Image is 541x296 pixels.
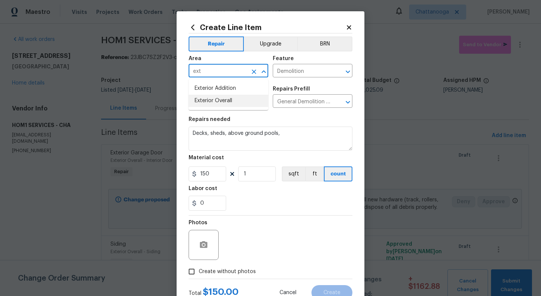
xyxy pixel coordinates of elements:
button: Open [343,97,353,107]
h2: Create Line Item [189,23,346,32]
h5: Labor cost [189,186,217,191]
li: Exterior Overall [189,95,268,107]
h5: Repairs needed [189,117,230,122]
button: ft [305,166,324,181]
span: Create [323,290,340,296]
button: sqft [282,166,305,181]
button: Close [258,66,269,77]
h5: Photos [189,220,207,225]
span: Cancel [280,290,296,296]
button: Open [343,66,353,77]
li: Exterior Addition [189,82,268,95]
button: Upgrade [244,36,298,51]
button: BRN [297,36,352,51]
button: Clear [249,66,259,77]
button: Repair [189,36,244,51]
h5: Area [189,56,201,61]
textarea: Decks, sheds, above ground pools, [189,127,352,151]
h5: Repairs Prefill [273,86,310,92]
span: Create without photos [199,268,256,276]
h5: Feature [273,56,294,61]
button: count [324,166,352,181]
h5: Material cost [189,155,224,160]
